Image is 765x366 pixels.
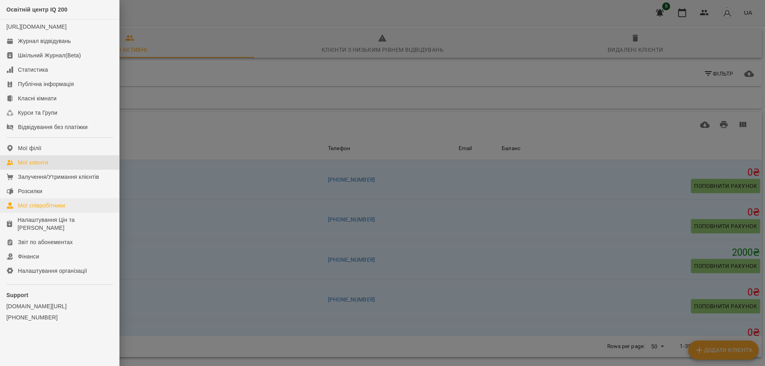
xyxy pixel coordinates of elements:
[18,94,57,102] div: Класні кімнати
[18,267,87,275] div: Налаштування організації
[18,51,81,59] div: Шкільний Журнал(Beta)
[18,252,39,260] div: Фінанси
[18,37,71,45] div: Журнал відвідувань
[6,6,67,13] span: Освітній центр IQ 200
[18,159,48,166] div: Мої клієнти
[18,66,48,74] div: Статистика
[18,202,65,209] div: Мої співробітники
[18,80,74,88] div: Публічна інформація
[6,23,67,30] a: [URL][DOMAIN_NAME]
[18,216,113,232] div: Налаштування Цін та [PERSON_NAME]
[18,144,41,152] div: Мої філії
[18,238,73,246] div: Звіт по абонементах
[18,187,42,195] div: Розсилки
[6,291,113,299] p: Support
[18,123,88,131] div: Відвідування без платіжки
[18,173,99,181] div: Залучення/Утримання клієнтів
[18,109,57,117] div: Курси та Групи
[6,302,113,310] a: [DOMAIN_NAME][URL]
[6,313,113,321] a: [PHONE_NUMBER]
